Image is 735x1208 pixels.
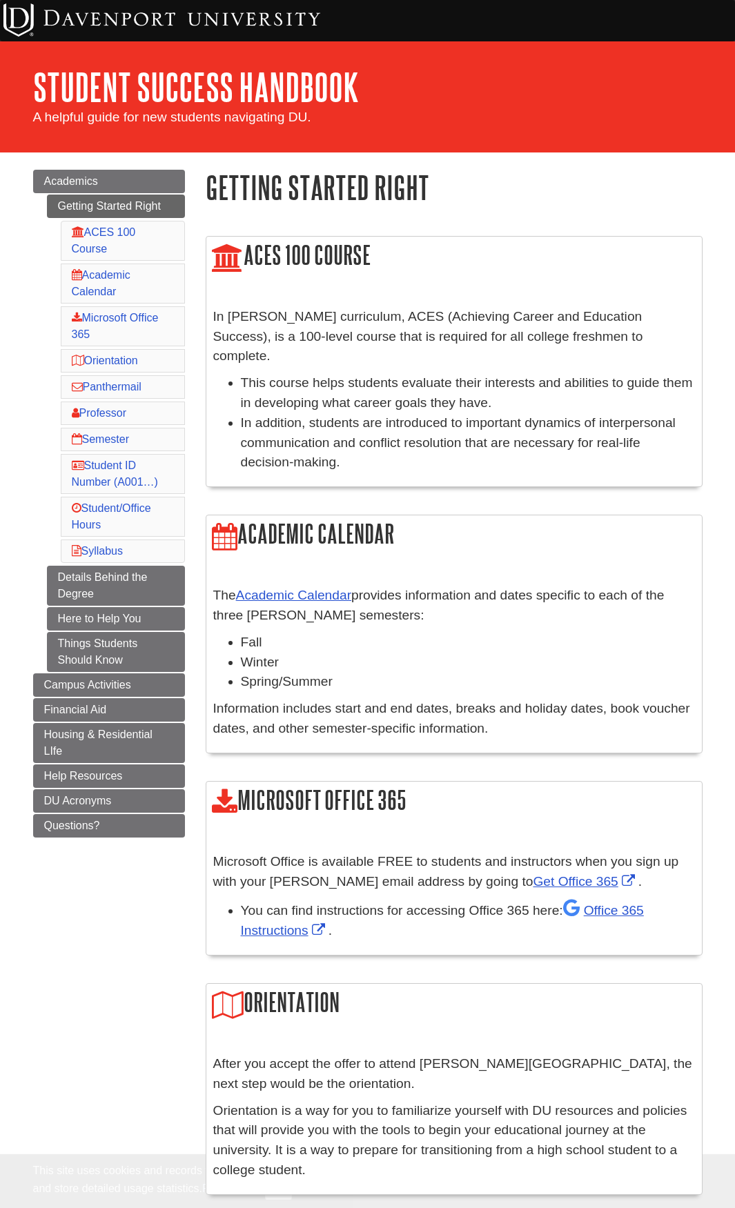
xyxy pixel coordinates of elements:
a: Professor [72,407,126,419]
li: Spring/Summer [241,672,695,692]
p: Microsoft Office is available FREE to students and instructors when you sign up with your [PERSON... [213,852,695,892]
h2: Microsoft Office 365 [206,782,702,821]
div: Guide Page Menu [33,170,185,838]
p: After you accept the offer to attend [PERSON_NAME][GEOGRAPHIC_DATA], the next step would be the o... [213,1054,695,1094]
h1: Getting Started Right [206,170,703,205]
li: Fall [241,633,695,653]
img: Davenport University [3,3,320,37]
li: You can find instructions for accessing Office 365 here: . [241,898,695,941]
a: Microsoft Office 365 [72,312,159,340]
a: Help Resources [33,764,185,788]
span: Questions? [44,820,100,831]
a: Things Students Should Know [47,632,185,672]
a: Financial Aid [33,698,185,722]
a: Academics [33,170,185,193]
span: Housing & Residential LIfe [44,729,153,757]
a: Questions? [33,814,185,838]
a: Student ID Number (A001…) [72,459,158,488]
a: ACES 100 Course [72,226,136,255]
span: Academics [44,175,98,187]
a: Here to Help You [47,607,185,631]
li: Winter [241,653,695,673]
a: Student Success Handbook [33,66,359,108]
p: Information includes start and end dates, breaks and holiday dates, book voucher dates, and other... [213,699,695,739]
a: DU Acronyms [33,789,185,813]
p: The provides information and dates specific to each of the three [PERSON_NAME] semesters: [213,586,695,626]
h2: ACES 100 Course [206,237,702,276]
p: Orientation is a way for you to familiarize yourself with DU resources and policies that will pro... [213,1101,695,1180]
h2: Academic Calendar [206,515,702,555]
a: Academic Calendar [72,269,130,297]
li: In addition, students are introduced to important dynamics of interpersonal communication and con... [241,413,695,473]
li: This course helps students evaluate their interests and abilities to guide them in developing wha... [241,373,695,413]
a: Student/Office Hours [72,502,151,531]
a: Academic Calendar [236,588,351,602]
span: Financial Aid [44,704,107,715]
h2: Orientation [206,984,702,1023]
span: DU Acronyms [44,795,112,806]
span: Campus Activities [44,679,131,691]
div: This site uses cookies and records your IP address for usage statistics. Additionally, we use Goo... [33,1162,703,1200]
a: Housing & Residential LIfe [33,723,185,763]
a: Campus Activities [33,673,185,697]
a: Semester [72,433,129,445]
a: Getting Started Right [47,195,185,218]
a: Details Behind the Degree [47,566,185,606]
a: Panthermail [72,381,141,393]
span: Help Resources [44,770,123,782]
a: Link opens in new window [533,874,638,889]
a: Orientation [72,355,138,366]
span: A helpful guide for new students navigating DU. [33,110,311,124]
a: Syllabus [72,545,123,557]
p: In [PERSON_NAME] curriculum, ACES (Achieving Career and Education Success), is a 100-level course... [213,307,695,366]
